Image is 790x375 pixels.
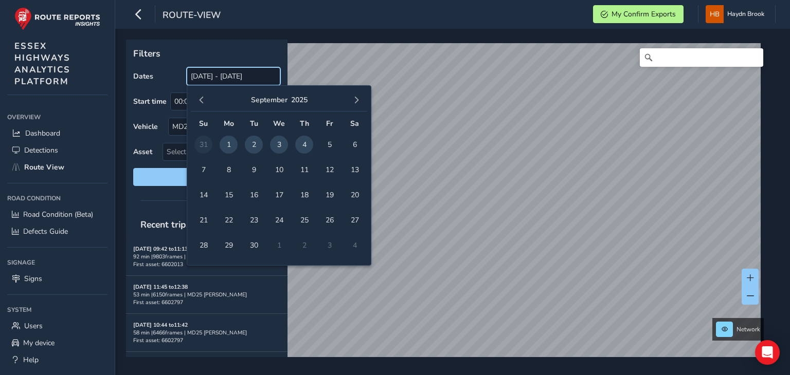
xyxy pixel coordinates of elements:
[24,321,43,331] span: Users
[320,211,338,229] span: 26
[133,298,183,306] span: First asset: 6602797
[300,119,309,128] span: Th
[133,168,280,186] button: Reset filters
[7,142,107,159] a: Detections
[245,186,263,204] span: 16
[133,47,280,60] p: Filters
[220,211,238,229] span: 22
[7,270,107,287] a: Signs
[194,161,212,179] span: 7
[320,136,338,154] span: 5
[251,95,288,105] button: September
[163,9,221,23] span: route-view
[25,128,60,138] span: Dashboard
[133,329,280,336] div: 58 min | 6466 frames | MD25 [PERSON_NAME]
[133,260,183,268] span: First asset: 6602013
[320,186,338,204] span: 19
[270,161,288,179] span: 10
[7,302,107,317] div: System
[220,186,238,204] span: 15
[133,122,158,132] label: Vehicle
[224,119,234,128] span: Mo
[133,336,183,344] span: First asset: 6602797
[7,223,107,240] a: Defects Guide
[727,5,764,23] span: Haydn Brook
[23,355,39,365] span: Help
[141,172,273,182] span: Reset filters
[220,136,238,154] span: 1
[23,338,55,348] span: My device
[350,119,359,128] span: Sa
[593,5,684,23] button: My Confirm Exports
[169,118,263,135] div: MD25 BAO
[24,274,42,284] span: Signs
[245,236,263,254] span: 30
[245,136,263,154] span: 2
[133,97,167,106] label: Start time
[130,43,761,369] canvas: Map
[295,211,313,229] span: 25
[295,136,313,154] span: 4
[7,206,107,223] a: Road Condition (Beta)
[24,162,64,172] span: Route View
[133,291,280,298] div: 53 min | 6150 frames | MD25 [PERSON_NAME]
[194,186,212,204] span: 14
[326,119,333,128] span: Fr
[163,143,263,160] span: Select an asset code
[640,48,763,67] input: Search
[346,211,364,229] span: 27
[295,161,313,179] span: 11
[133,71,153,81] label: Dates
[199,119,208,128] span: Su
[270,211,288,229] span: 24
[23,227,68,236] span: Defects Guide
[245,161,263,179] span: 9
[7,191,107,206] div: Road Condition
[24,145,58,155] span: Detections
[706,5,724,23] img: diamond-layout
[245,211,263,229] span: 23
[7,317,107,334] a: Users
[250,119,258,128] span: Tu
[133,211,198,238] span: Recent trips
[23,210,93,219] span: Road Condition (Beta)
[194,236,212,254] span: 28
[273,119,285,128] span: We
[133,147,152,157] label: Asset
[346,136,364,154] span: 6
[346,186,364,204] span: 20
[270,186,288,204] span: 17
[295,186,313,204] span: 18
[320,161,338,179] span: 12
[737,325,760,333] span: Network
[7,334,107,351] a: My device
[220,236,238,254] span: 29
[7,255,107,270] div: Signage
[346,161,364,179] span: 13
[194,211,212,229] span: 21
[133,253,280,260] div: 92 min | 9803 frames | MD25 [PERSON_NAME]
[291,95,308,105] button: 2025
[7,125,107,142] a: Dashboard
[755,340,780,365] div: Open Intercom Messenger
[270,136,288,154] span: 3
[706,5,768,23] button: Haydn Brook
[14,7,100,30] img: rr logo
[7,159,107,176] a: Route View
[133,245,188,253] strong: [DATE] 09:42 to 11:13
[612,9,676,19] span: My Confirm Exports
[133,283,188,291] strong: [DATE] 11:45 to 12:38
[7,351,107,368] a: Help
[7,109,107,125] div: Overview
[133,321,188,329] strong: [DATE] 10:44 to 11:42
[220,161,238,179] span: 8
[14,40,70,87] span: ESSEX HIGHWAYS ANALYTICS PLATFORM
